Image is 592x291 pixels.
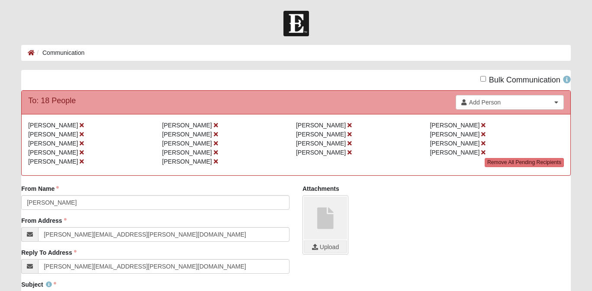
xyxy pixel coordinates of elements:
[296,131,346,138] span: [PERSON_NAME]
[302,184,339,193] label: Attachments
[162,131,212,138] span: [PERSON_NAME]
[28,95,76,107] div: To: 18 People
[296,149,346,156] span: [PERSON_NAME]
[21,280,56,289] label: Subject
[430,131,479,138] span: [PERSON_NAME]
[296,140,346,147] span: [PERSON_NAME]
[489,76,560,84] span: Bulk Communication
[485,158,564,167] a: Remove All Pending Recipients
[35,48,84,57] li: Communication
[28,158,78,165] span: [PERSON_NAME]
[456,95,564,110] a: Add Person Clear selection
[283,11,309,36] img: Church of Eleven22 Logo
[28,131,78,138] span: [PERSON_NAME]
[162,122,212,129] span: [PERSON_NAME]
[430,122,479,129] span: [PERSON_NAME]
[162,140,212,147] span: [PERSON_NAME]
[28,149,78,156] span: [PERSON_NAME]
[21,216,66,225] label: From Address
[480,76,486,82] input: Bulk Communication
[21,248,76,257] label: Reply To Address
[430,140,479,147] span: [PERSON_NAME]
[162,149,212,156] span: [PERSON_NAME]
[21,184,59,193] label: From Name
[296,122,346,129] span: [PERSON_NAME]
[162,158,212,165] span: [PERSON_NAME]
[28,122,78,129] span: [PERSON_NAME]
[469,98,552,107] span: Add Person
[430,149,479,156] span: [PERSON_NAME]
[28,140,78,147] span: [PERSON_NAME]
